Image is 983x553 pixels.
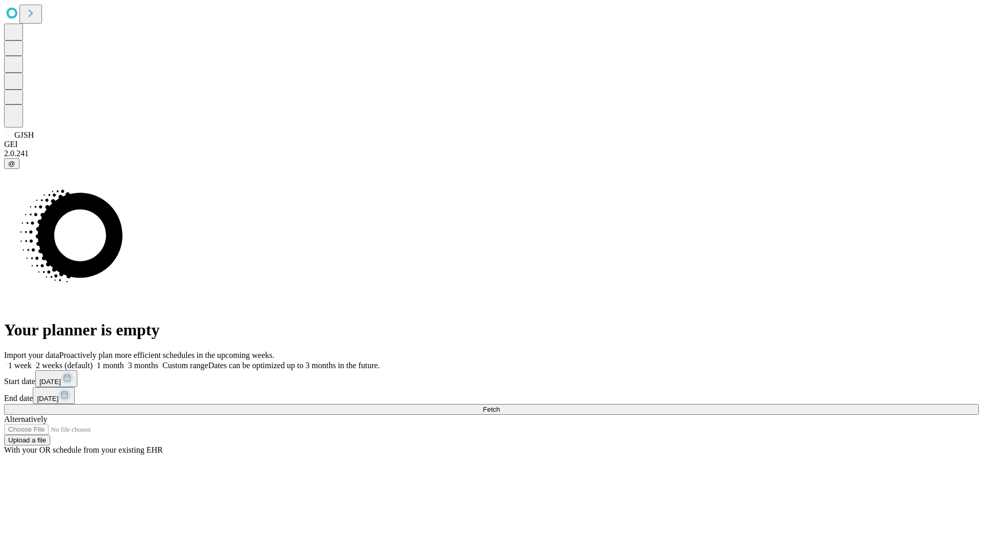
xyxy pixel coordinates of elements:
span: [DATE] [37,395,58,402]
div: Start date [4,370,979,387]
span: Fetch [483,406,500,413]
button: @ [4,158,19,169]
span: 2 weeks (default) [36,361,93,370]
h1: Your planner is empty [4,321,979,339]
button: Fetch [4,404,979,415]
span: 1 week [8,361,32,370]
span: [DATE] [39,378,61,386]
span: Proactively plan more efficient schedules in the upcoming weeks. [59,351,274,359]
button: Upload a file [4,435,50,445]
span: @ [8,160,15,167]
span: 3 months [128,361,158,370]
div: 2.0.241 [4,149,979,158]
span: Dates can be optimized up to 3 months in the future. [208,361,380,370]
span: GJSH [14,131,34,139]
div: GEI [4,140,979,149]
span: Import your data [4,351,59,359]
button: [DATE] [33,387,75,404]
span: Alternatively [4,415,47,423]
button: [DATE] [35,370,77,387]
span: Custom range [162,361,208,370]
div: End date [4,387,979,404]
span: 1 month [97,361,124,370]
span: With your OR schedule from your existing EHR [4,445,163,454]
